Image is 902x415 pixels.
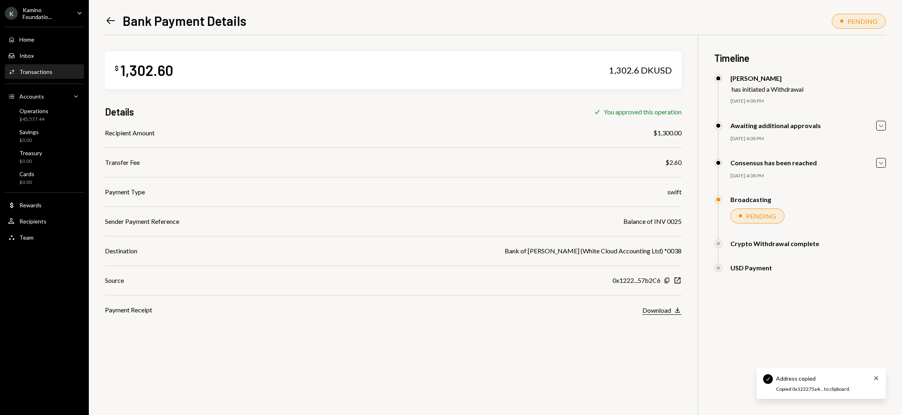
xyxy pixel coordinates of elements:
div: Payment Type [105,187,145,197]
div: Inbox [19,52,34,59]
div: You approved this operation [604,108,682,116]
div: [DATE] 4:08 PM [730,135,886,142]
div: Balance of INV 0025 [623,217,682,226]
div: Savings [19,129,39,135]
div: Operations [19,107,48,114]
a: Savings$0.00 [5,126,84,145]
div: Recipients [19,218,46,225]
div: Download [642,306,671,314]
div: Payment Receipt [105,305,152,315]
h3: Timeline [714,51,886,65]
div: Crypto Withdrawal complete [730,240,819,247]
div: Copied 0x122275a4... to clipboard. [776,386,862,393]
div: $45,577.44 [19,116,48,123]
div: Awaiting additional approvals [730,122,821,129]
div: has initiated a Withdrawal [732,85,803,93]
a: Operations$45,577.44 [5,105,84,124]
div: swift [667,187,682,197]
div: $0.00 [19,158,42,165]
div: Treasury [19,150,42,156]
a: Accounts [5,89,84,103]
div: Kamino Foundatio... [23,6,70,20]
a: Transactions [5,64,84,79]
button: Download [642,306,682,315]
div: Bank of [PERSON_NAME] (White Cloud Accounting Ltd) *0038 [505,246,682,256]
a: Treasury$0.00 [5,147,84,166]
div: 1,302.6 DKUSD [609,65,672,76]
div: Destination [105,246,137,256]
div: 1,302.60 [120,61,173,79]
div: PENDING [746,212,776,220]
h3: Details [105,105,134,118]
div: Address copied [776,374,816,383]
div: Broadcasting [730,196,771,203]
div: PENDING [847,17,877,25]
div: Transactions [19,68,52,75]
div: Source [105,276,124,285]
div: $2.60 [665,158,682,167]
h1: Bank Payment Details [123,13,246,29]
div: Team [19,234,34,241]
div: $0.00 [19,137,39,144]
div: Accounts [19,93,44,100]
div: Consensus has been reached [730,159,817,166]
a: Recipients [5,214,84,228]
div: $0.00 [19,179,34,186]
div: Recipient Amount [105,128,155,138]
div: [PERSON_NAME] [730,74,803,82]
a: Cards$0.00 [5,168,84,187]
div: Home [19,36,34,43]
a: Inbox [5,48,84,63]
div: USD Payment [730,264,772,272]
div: [DATE] 4:08 PM [730,173,886,179]
div: Sender Payment Reference [105,217,179,226]
a: Team [5,230,84,244]
a: Home [5,32,84,46]
div: $ [115,64,119,72]
a: Rewards [5,198,84,212]
div: [DATE] 4:08 PM [730,98,886,105]
div: $1,300.00 [653,128,682,138]
div: K [5,7,18,20]
div: Cards [19,171,34,177]
div: 0x1222...57b2C6 [613,276,661,285]
div: Transfer Fee [105,158,140,167]
div: Rewards [19,202,42,209]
